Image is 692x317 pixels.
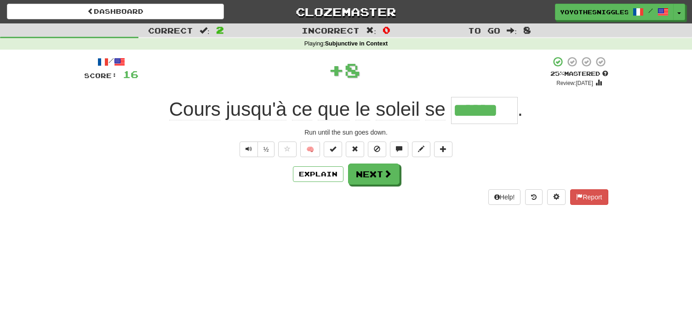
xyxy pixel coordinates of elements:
[355,98,371,120] span: le
[300,142,320,157] button: 🧠
[550,70,564,77] span: 25 %
[123,68,138,80] span: 16
[302,26,360,35] span: Incorrect
[570,189,608,205] button: Report
[324,142,342,157] button: Set this sentence to 100% Mastered (alt+m)
[325,40,388,47] strong: Subjunctive in Context
[238,142,275,157] div: Text-to-speech controls
[278,142,297,157] button: Favorite sentence (alt+f)
[525,189,543,205] button: Round history (alt+y)
[555,4,674,20] a: yoyothesniggles /
[292,98,312,120] span: ce
[518,98,523,120] span: .
[368,142,386,157] button: Ignore sentence (alt+i)
[293,166,343,182] button: Explain
[560,8,628,16] span: yoyothesniggles
[648,7,653,14] span: /
[216,24,224,35] span: 2
[344,58,360,81] span: 8
[318,98,350,120] span: que
[148,26,193,35] span: Correct
[84,128,608,137] div: Run until the sun goes down.
[84,72,117,79] span: Score:
[523,24,531,35] span: 8
[240,142,258,157] button: Play sentence audio (ctl+space)
[425,98,446,120] span: se
[200,27,210,34] span: :
[434,142,452,157] button: Add to collection (alt+a)
[366,27,376,34] span: :
[257,142,275,157] button: ½
[84,56,138,68] div: /
[507,27,517,34] span: :
[328,56,344,84] span: +
[390,142,408,157] button: Discuss sentence (alt+u)
[169,98,221,120] span: Cours
[376,98,420,120] span: soleil
[238,4,455,20] a: Clozemaster
[7,4,224,19] a: Dashboard
[346,142,364,157] button: Reset to 0% Mastered (alt+r)
[556,80,593,86] small: Review: [DATE]
[383,24,390,35] span: 0
[412,142,430,157] button: Edit sentence (alt+d)
[550,70,608,78] div: Mastered
[226,98,287,120] span: jusqu'à
[488,189,521,205] button: Help!
[348,164,400,185] button: Next
[468,26,500,35] span: To go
